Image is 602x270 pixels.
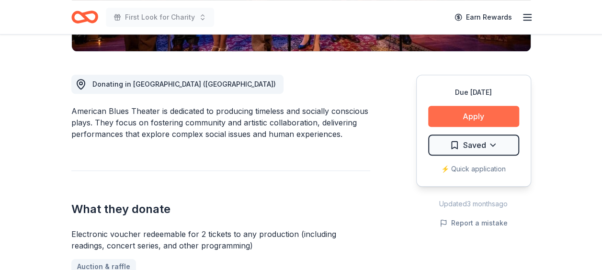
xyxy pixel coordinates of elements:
[71,6,98,28] a: Home
[106,8,214,27] button: First Look for Charity
[71,202,370,217] h2: What they donate
[428,106,519,127] button: Apply
[71,105,370,140] div: American Blues Theater is dedicated to producing timeless and socially conscious plays. They focu...
[125,11,195,23] span: First Look for Charity
[449,9,518,26] a: Earn Rewards
[463,139,486,151] span: Saved
[71,228,370,251] div: Electronic voucher redeemable for 2 tickets to any production (including readings, concert series...
[428,87,519,98] div: Due [DATE]
[428,163,519,175] div: ⚡️ Quick application
[428,135,519,156] button: Saved
[416,198,531,210] div: Updated 3 months ago
[92,80,276,88] span: Donating in [GEOGRAPHIC_DATA] ([GEOGRAPHIC_DATA])
[440,217,508,229] button: Report a mistake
